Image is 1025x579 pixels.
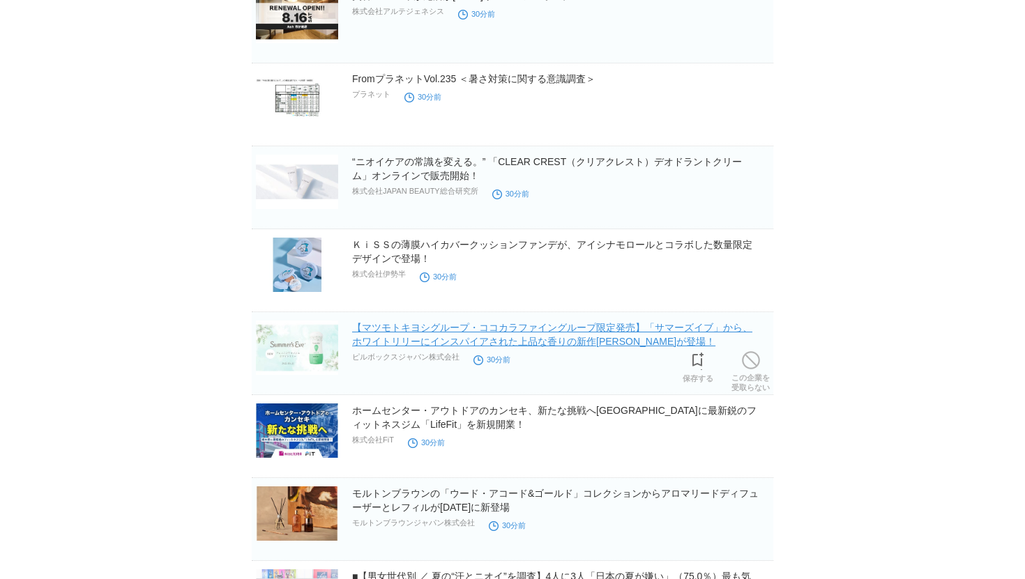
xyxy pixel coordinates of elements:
a: 【マツモトキヨシグループ・ココカラファイングループ限定発売】「サマーズイブ」から、ホワイトリリーにインスパイアされた上品な香りの新作[PERSON_NAME]が登場！ [352,322,752,347]
img: FromプラネットVol.235 ＜暑さ対策に関する意識調査＞ [256,72,338,126]
p: モルトンブラウンジャパン株式会社 [352,518,475,528]
p: 株式会社JAPAN BEAUTY総合研究所 [352,186,478,196]
p: 株式会社FiT [352,435,394,445]
a: モルトンブラウンの「ウード・アコード&ゴールド」コレクションからアロマリードディフューザーとレフィルが[DATE]に新登場 [352,488,759,513]
time: 30分前 [404,93,441,101]
a: この企業を受取らない [731,348,770,392]
img: ホームセンター・アウトドアのカンセキ、新たな挑戦へ栃木県に最新鋭のフィットネスジム「LifeFit」を新規開業！ [256,403,338,458]
time: 30分前 [408,438,445,447]
img: “ニオイケアの常識を変える。” 「CLEAR CREST（クリアクレスト）デオドラントクリーム」オンラインで販売開始！ [256,155,338,209]
p: ピルボックスジャパン株式会社 [352,352,460,362]
time: 30分前 [489,521,526,530]
p: プラネット [352,89,390,100]
img: 【マツモトキヨシグループ・ココカラファイングループ限定発売】「サマーズイブ」から、ホワイトリリーにインスパイアされた上品な香りの新作ボディウォッシュが登場！ [256,321,338,375]
a: 保存する [683,348,713,383]
time: 30分前 [473,355,510,364]
a: FromプラネットVol.235 ＜暑さ対策に関する意識調査＞ [352,73,595,84]
a: “ニオイケアの常識を変える。” 「CLEAR CREST（クリアクレスト）デオドラントクリーム」オンラインで販売開始！ [352,156,742,181]
a: ホームセンター・アウトドアのカンセキ、新たな挑戦へ[GEOGRAPHIC_DATA]に最新鋭のフィットネスジム「LifeFit」を新規開業！ [352,405,757,430]
p: 株式会社伊勢半 [352,269,406,279]
img: ＫｉＳＳの薄膜ハイカバークッションファンデが、アイシナモロールとコラボした数量限定デザインで登場！ [256,238,338,292]
time: 30分前 [458,10,495,18]
time: 30分前 [420,272,457,281]
a: ＫｉＳＳの薄膜ハイカバークッションファンデが、アイシナモロールとコラボした数量限定デザインで登場！ [352,239,752,264]
img: モルトンブラウンの「ウード・アコード&ゴールド」コレクションからアロマリードディフューザーとレフィルが2025年9月3日(水)に新登場 [256,486,338,541]
time: 30分前 [492,190,529,198]
p: 株式会社アルテジェネシス [352,6,444,17]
